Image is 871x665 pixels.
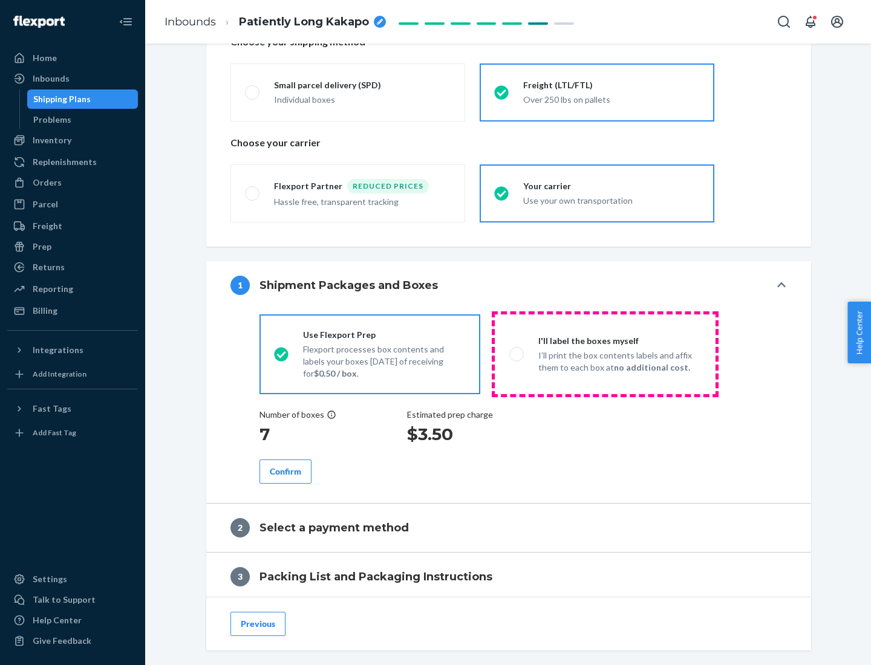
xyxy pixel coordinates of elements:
div: Flexport Partner [274,180,347,192]
div: Home [33,52,57,64]
div: Add Fast Tag [33,427,76,438]
div: 1 [230,276,250,295]
div: Settings [33,573,67,585]
div: Talk to Support [33,594,96,606]
div: Number of boxes [259,409,336,421]
img: Flexport logo [13,16,65,28]
div: Inbounds [33,73,70,85]
div: Give Feedback [33,635,91,647]
a: Inbounds [165,15,216,28]
div: 2 [230,518,250,537]
h1: 7 [259,423,336,445]
div: Billing [33,305,57,317]
div: Shipping Plans [33,93,91,105]
a: Add Fast Tag [7,423,138,443]
a: Inventory [7,131,138,150]
button: Fast Tags [7,399,138,418]
div: Hassle free, transparent tracking [274,196,451,208]
a: Settings [7,569,138,589]
div: Help Center [33,614,82,626]
button: Open notifications [798,10,823,34]
div: Returns [33,261,65,273]
div: Orders [33,177,62,189]
div: Reduced prices [347,179,429,193]
p: Estimated prep charge [407,409,493,421]
div: Freight [33,220,62,232]
a: Returns [7,258,138,277]
a: Freight [7,216,138,236]
div: Integrations [33,344,83,356]
a: Problems [27,110,139,129]
span: Patiently Long Kakapo [239,15,369,30]
button: Integrations [7,340,138,360]
div: Replenishments [33,156,97,168]
div: Confirm [270,465,301,478]
a: Replenishments [7,152,138,172]
button: 1Shipment Packages and Boxes [206,261,811,310]
button: 2Select a payment method [206,504,811,552]
div: I'll label the boxes myself [538,335,701,347]
p: Flexport processes box contents and labels your boxes [DATE] of receiving for . [303,343,466,380]
button: Previous [230,612,285,636]
a: Home [7,48,138,68]
div: 3 [230,567,250,586]
div: Add Integration [33,369,86,379]
h4: Select a payment method [259,520,409,536]
h4: Packing List and Packaging Instructions [259,569,492,585]
a: Parcel [7,195,138,214]
a: Help Center [7,611,138,630]
p: Choose your carrier [230,136,787,150]
button: Give Feedback [7,631,138,650]
a: Inbounds [7,69,138,88]
h4: Shipment Packages and Boxes [259,277,438,293]
button: Close Navigation [114,10,138,34]
div: Freight (LTL/FTL) [523,79,700,91]
div: Problems [33,114,71,126]
a: Billing [7,301,138,320]
a: Talk to Support [7,590,138,609]
a: Shipping Plans [27,89,139,109]
h1: $3.50 [407,423,493,445]
ol: breadcrumbs [155,4,396,40]
div: Small parcel delivery (SPD) [274,79,451,91]
div: Reporting [33,283,73,295]
div: Prep [33,241,51,253]
p: I’ll print the box contents labels and affix them to each box at [538,349,701,374]
strong: $0.50 / box [314,368,357,378]
div: Use your own transportation [523,195,700,207]
div: Use Flexport Prep [303,329,466,341]
a: Add Integration [7,365,138,384]
div: Inventory [33,134,71,146]
button: Open Search Box [772,10,796,34]
a: Orders [7,173,138,192]
a: Prep [7,237,138,256]
div: Individual boxes [274,94,451,106]
div: Parcel [33,198,58,210]
div: Fast Tags [33,403,71,415]
strong: no additional cost. [614,362,690,372]
button: 3Packing List and Packaging Instructions [206,553,811,601]
button: Open account menu [825,10,849,34]
a: Reporting [7,279,138,299]
button: Help Center [847,302,871,363]
div: Over 250 lbs on pallets [523,94,700,106]
button: Confirm [259,459,312,484]
div: Your carrier [523,180,700,192]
